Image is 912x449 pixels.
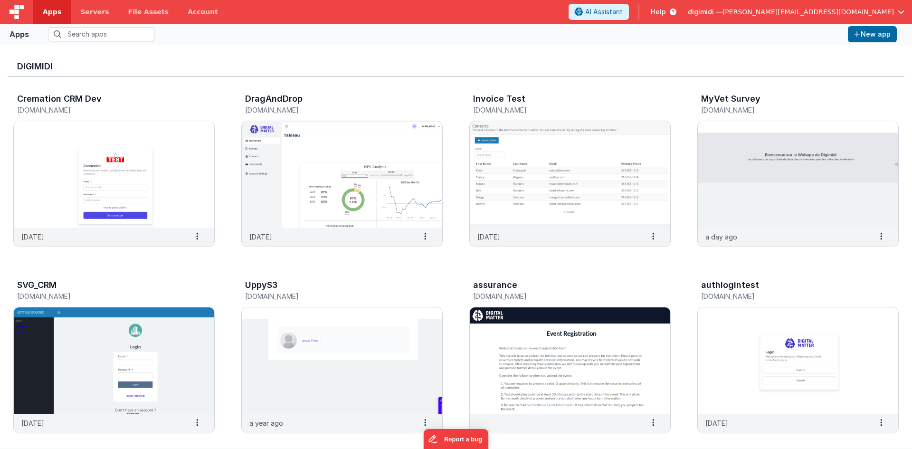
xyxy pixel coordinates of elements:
[249,232,272,242] p: [DATE]
[245,94,303,104] h3: DragAndDrop
[848,26,897,42] button: New app
[424,429,489,449] iframe: Marker.io feedback button
[17,293,191,300] h5: [DOMAIN_NAME]
[473,94,525,104] h3: Invoice Test
[569,4,629,20] button: AI Assistant
[17,94,102,104] h3: Cremation CRM Dev
[17,62,895,71] h3: digimidi
[701,106,875,114] h5: [DOMAIN_NAME]
[722,7,894,17] span: [PERSON_NAME][EMAIL_ADDRESS][DOMAIN_NAME]
[585,7,623,17] span: AI Assistant
[21,418,44,428] p: [DATE]
[128,7,169,17] span: File Assets
[21,232,44,242] p: [DATE]
[249,418,283,428] p: a year ago
[245,106,419,114] h5: [DOMAIN_NAME]
[701,280,759,290] h3: authlogintest
[688,7,904,17] button: digimidi — [PERSON_NAME][EMAIL_ADDRESS][DOMAIN_NAME]
[705,232,737,242] p: a day ago
[17,106,191,114] h5: [DOMAIN_NAME]
[80,7,109,17] span: Servers
[477,232,500,242] p: [DATE]
[245,293,419,300] h5: [DOMAIN_NAME]
[701,94,760,104] h3: MyVet Survey
[688,7,722,17] span: digimidi —
[705,418,728,428] p: [DATE]
[17,280,57,290] h3: SVG_CRM
[9,29,29,40] div: Apps
[651,7,666,17] span: Help
[473,293,647,300] h5: [DOMAIN_NAME]
[245,280,277,290] h3: UppyS3
[43,7,61,17] span: Apps
[473,106,647,114] h5: [DOMAIN_NAME]
[473,280,517,290] h3: assurance
[48,27,154,41] input: Search apps
[701,293,875,300] h5: [DOMAIN_NAME]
